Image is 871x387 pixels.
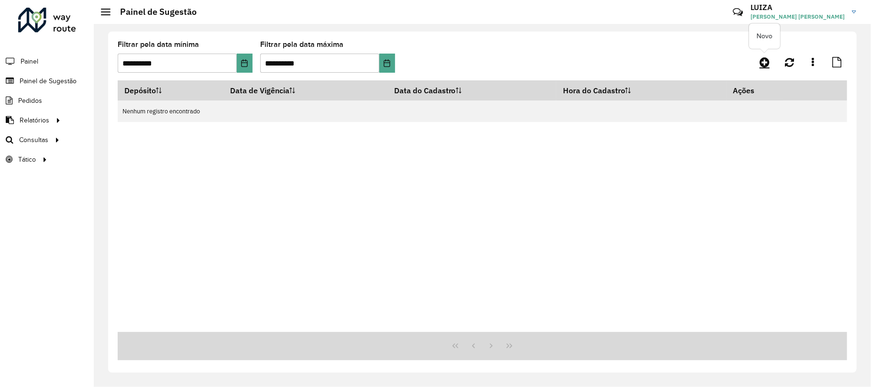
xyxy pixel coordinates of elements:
th: Data do Cadastro [387,80,556,100]
span: Painel de Sugestão [20,76,77,86]
span: Painel [21,56,38,66]
label: Filtrar pela data mínima [118,39,199,50]
h2: Painel de Sugestão [110,7,197,17]
span: [PERSON_NAME] [PERSON_NAME] [750,12,845,21]
td: Nenhum registro encontrado [118,100,847,122]
th: Depósito [118,80,223,100]
div: Novo [749,23,780,49]
button: Choose Date [237,54,253,73]
span: Tático [18,155,36,165]
th: Data de Vigência [223,80,387,100]
button: Choose Date [379,54,395,73]
label: Filtrar pela data máxima [260,39,343,50]
h3: LUIZA [750,3,845,12]
a: Contato Rápido [728,2,748,22]
span: Consultas [19,135,48,145]
th: Hora do Cadastro [556,80,726,100]
th: Ações [727,80,784,100]
span: Pedidos [18,96,42,106]
span: Relatórios [20,115,49,125]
